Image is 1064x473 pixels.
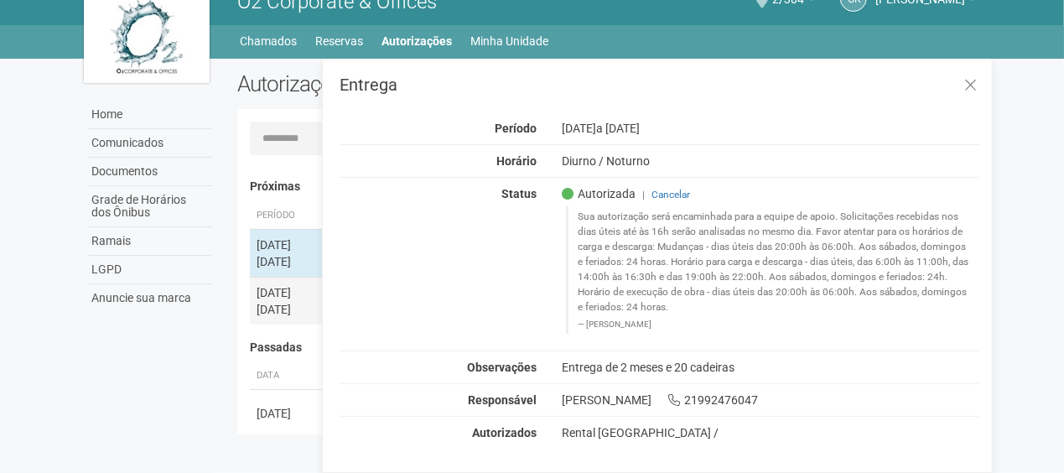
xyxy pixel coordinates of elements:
a: Chamados [241,29,298,53]
div: [DATE] [257,236,319,253]
a: Home [88,101,212,129]
strong: Responsável [468,393,537,407]
span: | [642,189,645,200]
h4: Passadas [250,341,971,354]
a: Grade de Horários dos Ônibus [88,186,212,227]
th: Data [250,362,325,390]
h4: Próximas [250,180,971,193]
h3: Entrega [340,76,979,93]
a: Cancelar [651,189,690,200]
div: [DATE] [549,121,993,136]
div: [DATE] [257,253,319,270]
strong: Horário [496,154,537,168]
footer: [PERSON_NAME] [578,319,971,330]
div: [DATE] [257,405,319,422]
div: [DATE] [257,284,319,301]
div: [DATE] [257,301,319,318]
a: LGPD [88,256,212,284]
strong: Período [495,122,537,135]
h2: Autorizações [237,71,596,96]
a: Autorizações [382,29,453,53]
a: Reservas [316,29,364,53]
span: Autorizada [562,186,636,201]
a: Minha Unidade [471,29,549,53]
a: Anuncie sua marca [88,284,212,312]
strong: Autorizados [472,426,537,439]
div: Entrega de 2 meses e 20 cadeiras [549,360,993,375]
th: Período [250,202,325,230]
strong: Observações [467,361,537,374]
span: a [DATE] [596,122,640,135]
a: Comunicados [88,129,212,158]
div: Diurno / Noturno [549,153,993,169]
strong: Status [501,187,537,200]
a: Ramais [88,227,212,256]
blockquote: Sua autorização será encaminhada para a equipe de apoio. Solicitações recebidas nos dias úteis at... [566,206,980,333]
div: Rental [GEOGRAPHIC_DATA] / [562,425,980,440]
div: [PERSON_NAME] 21992476047 [549,392,993,408]
a: Documentos [88,158,212,186]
